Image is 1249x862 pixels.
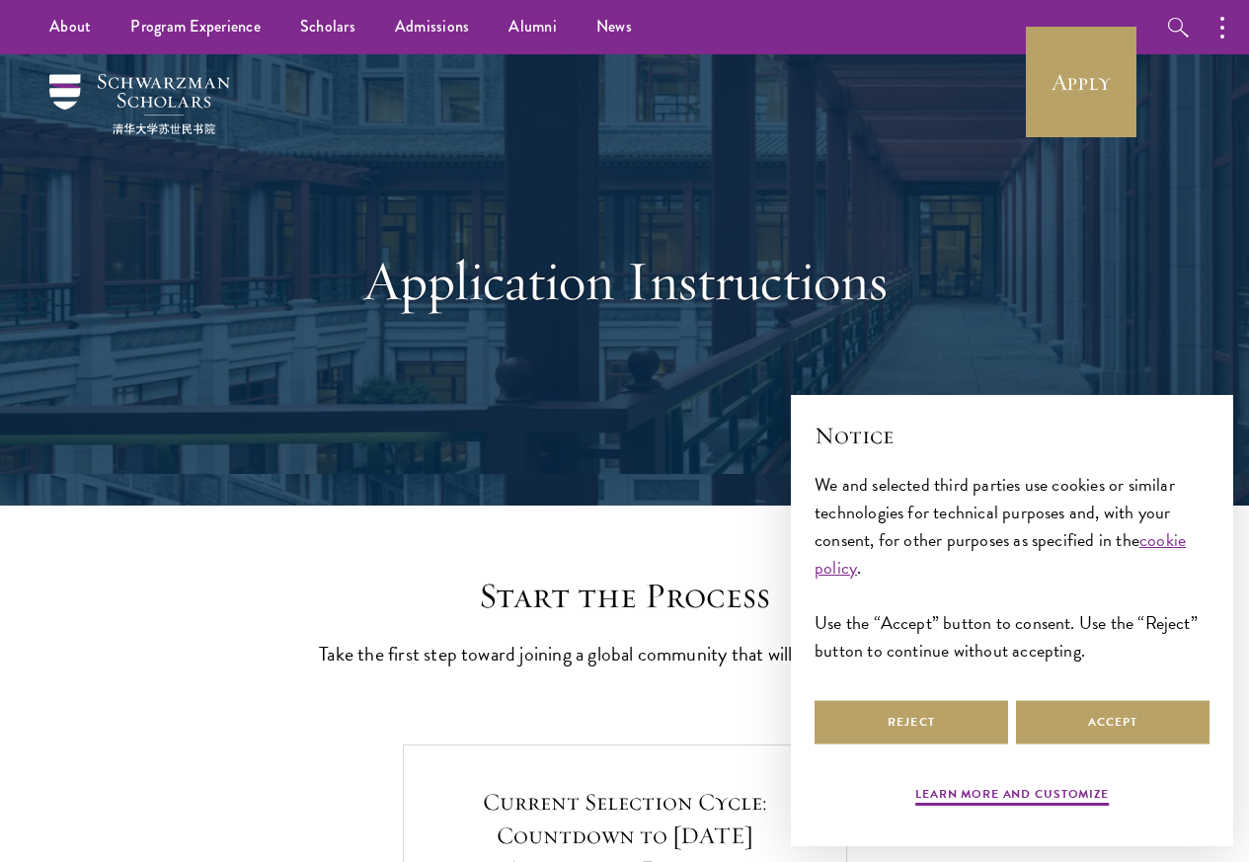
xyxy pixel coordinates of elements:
[284,246,966,315] h1: Application Instructions
[815,526,1186,581] a: cookie policy
[319,637,931,670] p: Take the first step toward joining a global community that will shape the future.
[1026,27,1136,137] a: Apply
[815,419,1210,452] h2: Notice
[815,700,1008,744] button: Reject
[915,785,1109,809] button: Learn more and customize
[319,575,931,617] h2: Start the Process
[815,471,1210,666] div: We and selected third parties use cookies or similar technologies for technical purposes and, wit...
[49,74,230,134] img: Schwarzman Scholars
[1016,700,1210,744] button: Accept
